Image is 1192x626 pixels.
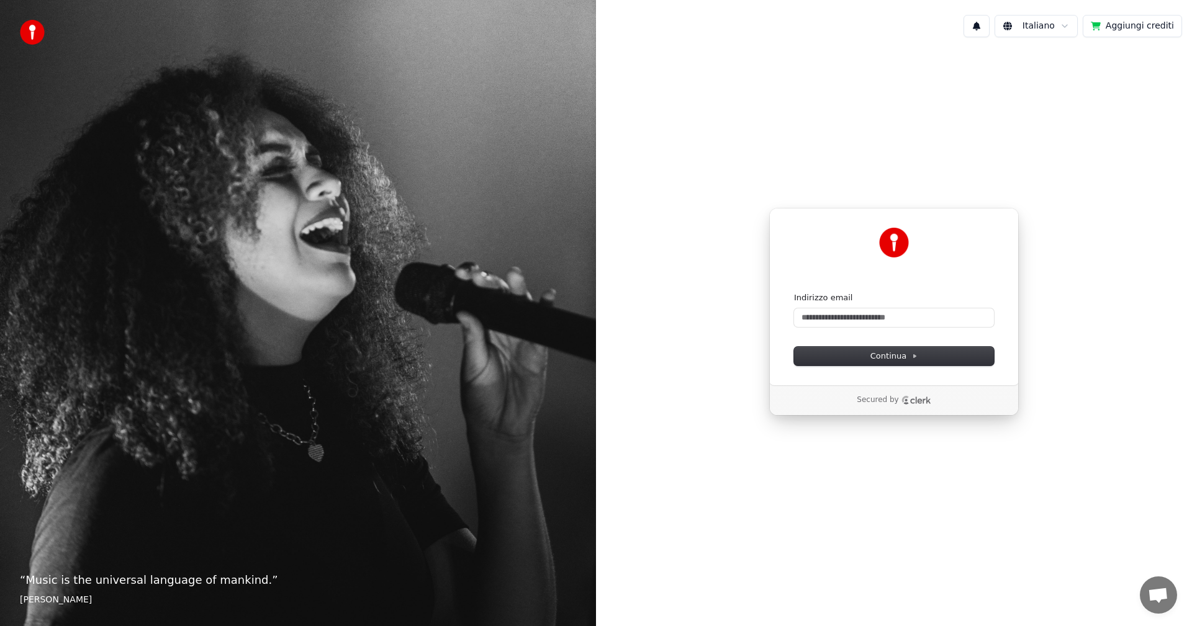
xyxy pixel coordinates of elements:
label: Indirizzo email [794,292,852,303]
button: Aggiungi crediti [1083,15,1182,37]
img: Youka [879,228,909,257]
img: youka [20,20,45,45]
span: Continua [870,351,918,362]
button: Continua [794,347,994,365]
p: “ Music is the universal language of mankind. ” [20,571,576,589]
div: Aprire la chat [1140,576,1177,614]
a: Clerk logo [901,396,931,405]
p: Secured by [857,395,898,405]
footer: [PERSON_NAME] [20,594,576,606]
